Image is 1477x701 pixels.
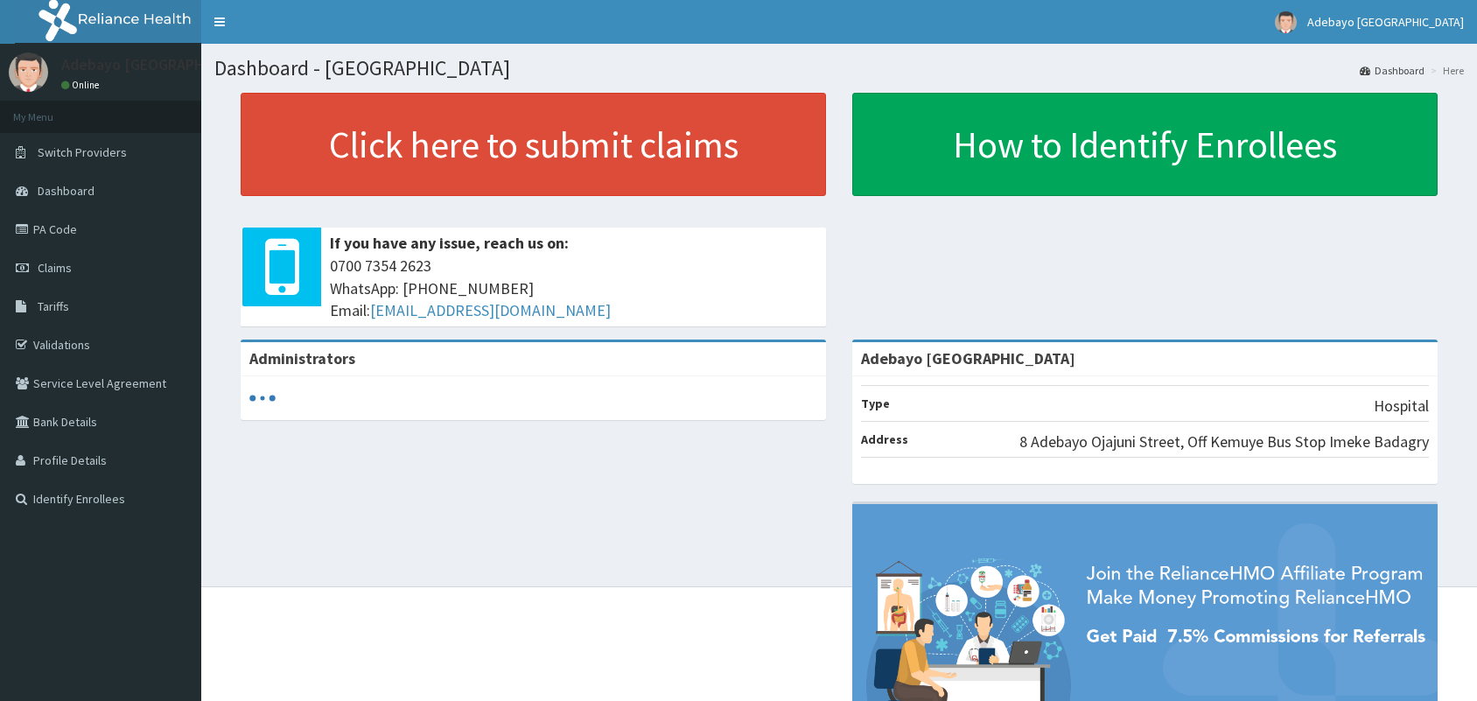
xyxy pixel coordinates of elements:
[1360,63,1424,78] a: Dashboard
[61,79,103,91] a: Online
[214,57,1464,80] h1: Dashboard - [GEOGRAPHIC_DATA]
[1374,395,1429,417] p: Hospital
[1426,63,1464,78] li: Here
[38,298,69,314] span: Tariffs
[241,93,826,196] a: Click here to submit claims
[330,233,569,253] b: If you have any issue, reach us on:
[852,93,1438,196] a: How to Identify Enrollees
[861,396,890,411] b: Type
[370,300,611,320] a: [EMAIL_ADDRESS][DOMAIN_NAME]
[38,183,94,199] span: Dashboard
[38,144,127,160] span: Switch Providers
[861,431,908,447] b: Address
[9,53,48,92] img: User Image
[861,348,1075,368] strong: Adebayo [GEOGRAPHIC_DATA]
[249,348,355,368] b: Administrators
[249,385,276,411] svg: audio-loading
[1307,14,1464,30] span: Adebayo [GEOGRAPHIC_DATA]
[1275,11,1297,33] img: User Image
[38,260,72,276] span: Claims
[330,255,817,322] span: 0700 7354 2623 WhatsApp: [PHONE_NUMBER] Email:
[1019,431,1429,453] p: 8 Adebayo Ojajuni Street, Off Kemuye Bus Stop Imeke Badagry
[61,57,269,73] p: Adebayo [GEOGRAPHIC_DATA]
